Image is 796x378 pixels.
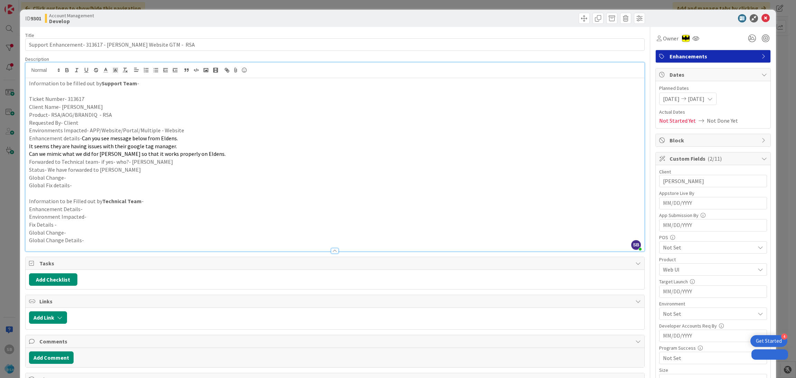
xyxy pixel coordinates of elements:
[29,174,641,182] p: Global Change-
[29,197,641,205] p: Information to be Filled out by -
[29,351,74,364] button: Add Comment
[29,205,641,213] p: Enhancement Details-
[663,243,755,252] span: Not Set
[659,346,767,350] div: Program Success
[659,235,767,240] div: POS
[29,236,641,244] p: Global Change Details-
[663,310,755,318] span: Not Set
[659,116,696,125] span: Not Started Yet
[663,354,755,362] span: Not Set
[663,265,755,274] span: Web UI
[631,240,641,250] span: SB
[750,335,787,347] div: Open Get Started checklist, remaining modules: 4
[29,103,641,111] p: Client Name- [PERSON_NAME]
[663,197,763,209] input: MM/DD/YYYY
[659,301,767,306] div: Environment
[659,169,671,175] label: Client
[659,85,767,92] span: Planned Dates
[663,34,679,42] span: Owner
[663,330,763,342] input: MM/DD/YYYY
[670,52,758,60] span: Enhancements
[39,337,632,346] span: Comments
[29,229,641,237] p: Global Change-
[29,95,641,103] p: Ticket Number- 313617
[707,116,738,125] span: Not Done Yet
[102,198,142,205] strong: Technical Team
[29,119,641,127] p: Requested By- Client
[102,80,137,87] strong: Support Team
[670,154,758,163] span: Custom Fields
[663,219,763,231] input: MM/DD/YYYY
[659,323,767,328] div: Developer Accounts Req By
[708,155,722,162] span: ( 2/11 )
[30,15,41,22] b: 9301
[659,213,767,218] div: App Submission By
[688,95,704,103] span: [DATE]
[29,158,641,166] p: Forwarded to Technical team- if yes- who?- [PERSON_NAME]
[29,213,641,221] p: Environment Impacted-
[756,338,782,344] div: Get Started
[659,108,767,116] span: Actual Dates
[682,35,690,42] img: AC
[781,333,787,340] div: 4
[670,136,758,144] span: Block
[29,311,67,324] button: Add Link
[29,79,641,87] p: Information to be filled out by -
[25,38,645,51] input: type card name here...
[29,111,641,119] p: Product- RSA/AOG/BRANDIQ - RSA
[29,181,641,189] p: Global Fix details-
[29,166,641,174] p: Status- We have forwarded to [PERSON_NAME]
[82,135,178,142] span: Can you see message below from Eldens.
[39,297,632,305] span: Links
[29,150,226,157] span: Can we mimic what we did for [PERSON_NAME] so that it works properly on Eldens.
[49,13,94,18] span: Account Management
[659,191,767,196] div: Appstore Live By
[659,257,767,262] div: Product
[25,56,49,62] span: Description
[670,70,758,79] span: Dates
[663,95,680,103] span: [DATE]
[659,368,767,372] div: Size
[29,221,641,229] p: Fix Details -
[25,32,34,38] label: Title
[29,134,641,142] p: Enhancement details-
[29,143,177,150] span: It seems they are having issues with their google tag manager.
[39,259,632,267] span: Tasks
[29,126,641,134] p: Environments Impacted- APP/Website/Portal/Multiple - Website
[49,18,94,24] b: Develop
[25,14,41,22] span: ID
[659,279,767,284] div: Target Launch
[29,273,77,286] button: Add Checklist
[663,286,763,297] input: MM/DD/YYYY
